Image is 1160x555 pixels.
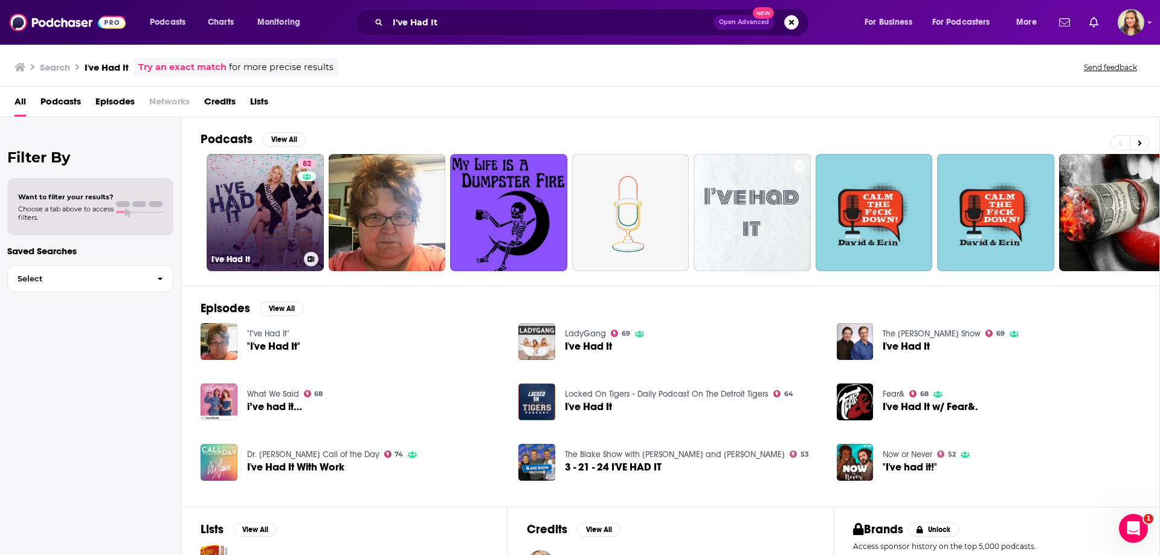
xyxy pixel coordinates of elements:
p: Access sponsor history on the top 5,000 podcasts. [853,542,1140,551]
button: open menu [1008,13,1052,32]
a: 3 - 21 - 24 I'VE HAD IT [565,462,662,472]
a: Now or Never [883,449,932,460]
span: Select [8,275,147,283]
a: I've Had It [565,341,612,351]
a: I've Had It [883,341,930,351]
span: More [1016,14,1037,31]
input: Search podcasts, credits, & more... [388,13,714,32]
span: 64 [784,391,793,397]
a: Dr. Laura Call of the Day [247,449,379,460]
a: 64 [773,390,793,397]
span: Logged in as adriana.guzman [1118,9,1144,36]
span: New [753,7,775,19]
a: 68 [909,390,929,397]
button: open menu [856,13,927,32]
a: Try an exact match [138,60,227,74]
a: All [14,92,26,117]
a: Fear& [883,389,904,399]
a: Show notifications dropdown [1084,12,1103,33]
button: View All [262,132,306,147]
span: for more precise results [229,60,333,74]
h2: Brands [853,522,903,537]
img: User Profile [1118,9,1144,36]
span: Monitoring [257,14,300,31]
a: 82I've Had It [207,154,324,271]
a: 53 [790,451,809,458]
img: I've Had It With Work [201,444,237,481]
a: Charts [200,13,241,32]
a: Podcasts [40,92,81,117]
span: 82 [303,158,311,170]
button: Unlock [908,522,959,537]
img: I've Had It [837,323,874,360]
span: 69 [622,331,630,336]
span: 68 [920,391,929,397]
p: Saved Searches [7,245,173,257]
span: Podcasts [150,14,185,31]
a: "I've Had It" [247,341,300,351]
span: Episodes [95,92,135,117]
button: open menu [141,13,201,32]
a: 52 [937,451,956,458]
a: EpisodesView All [201,301,303,316]
button: open menu [924,13,1008,32]
h3: I've Had It [211,254,299,265]
h2: Podcasts [201,132,253,147]
button: Select [7,265,173,292]
span: Choose a tab above to access filters. [18,205,114,222]
a: CreditsView All [527,522,620,537]
a: What We Said [247,389,299,399]
h2: Lists [201,522,224,537]
a: LadyGang [565,329,606,339]
span: 53 [801,452,809,457]
img: I've Had It [518,383,555,420]
span: For Podcasters [932,14,990,31]
a: The Blake Show with Kelly and Todd [565,449,785,460]
button: Send feedback [1080,62,1141,72]
img: Podchaser - Follow, Share and Rate Podcasts [10,11,126,34]
button: Open AdvancedNew [714,15,775,30]
img: "I've Had It" [201,323,237,360]
button: open menu [249,13,316,32]
span: Networks [149,92,190,117]
a: 3 - 21 - 24 I'VE HAD IT [518,444,555,481]
span: Open Advanced [719,19,769,25]
a: 69 [611,330,630,337]
h2: Episodes [201,301,250,316]
a: I've Had It w/ Fear&. [883,402,978,412]
a: I've Had It [565,402,612,412]
a: 82 [298,159,316,168]
a: i’ve had it… [247,402,302,412]
a: Show notifications dropdown [1054,12,1075,33]
a: "I've had it!" [883,462,937,472]
span: 1 [1144,514,1153,524]
a: I've Had It w/ Fear&. [837,383,874,420]
button: View All [233,522,277,537]
img: I've Had It [518,323,555,360]
a: The John Kobylt Show [883,329,981,339]
a: PodcastsView All [201,132,306,147]
a: Locked On Tigers - Daily Podcast On The Detroit Tigers [565,389,768,399]
a: Lists [250,92,268,117]
img: i’ve had it… [201,383,237,420]
h2: Filter By [7,149,173,166]
iframe: Intercom live chat [1119,514,1148,543]
a: I've Had It With Work [247,462,344,472]
span: 52 [948,452,956,457]
img: "I've had it!" [837,444,874,481]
